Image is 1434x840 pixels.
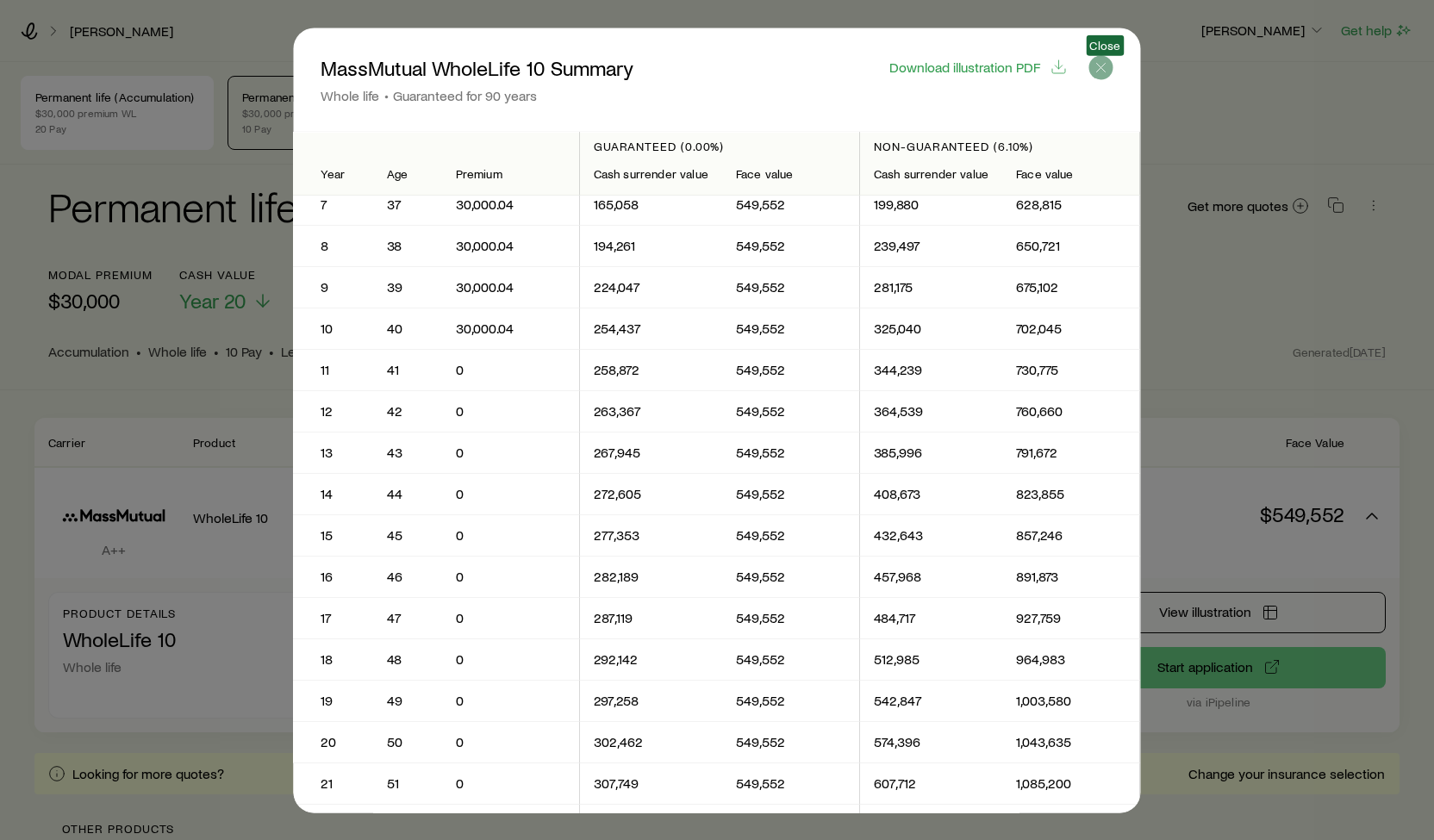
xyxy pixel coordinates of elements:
div: Cash surrender value [874,167,988,181]
p: 19 [321,693,346,710]
p: 12 [321,403,346,420]
p: 432,643 [874,527,988,544]
div: Face value [736,167,845,181]
p: 51 [387,775,428,793]
p: 40 [387,320,428,338]
p: 38 [387,238,428,255]
p: 730,775 [1017,362,1126,379]
p: 7 [321,196,346,214]
p: 0 [456,734,565,751]
p: 239,497 [874,238,988,255]
p: 272,605 [594,486,708,503]
p: 0 [456,775,565,793]
p: 0 [456,403,565,420]
p: 30,000.04 [456,279,565,296]
p: 457,968 [874,569,988,586]
p: 194,261 [594,238,708,255]
p: 13 [321,445,346,462]
p: 408,673 [874,486,988,503]
p: 9 [321,279,346,296]
p: 8 [321,238,346,255]
p: 0 [456,569,565,586]
p: 302,462 [594,734,708,751]
div: Age [387,167,428,181]
p: 11 [321,362,346,379]
p: 891,873 [1017,569,1126,586]
p: 282,189 [594,569,708,586]
div: Premium [456,167,565,181]
p: 549,552 [736,445,845,462]
p: 30,000.04 [456,238,565,255]
p: 0 [456,651,565,669]
p: 297,258 [594,693,708,710]
p: 549,552 [736,362,845,379]
button: Download illustration PDF [888,57,1069,77]
div: Year [321,167,346,181]
p: 512,985 [874,651,988,669]
p: 224,047 [594,279,708,296]
p: 43 [387,445,428,462]
p: Guaranteed (0.00%) [594,139,845,152]
span: Close [1089,38,1120,52]
p: 49 [387,693,428,710]
p: 574,396 [874,734,988,751]
p: 0 [456,693,565,710]
p: 675,102 [1017,279,1126,296]
p: 21 [321,775,346,793]
p: 607,712 [874,775,988,793]
p: Whole life Guaranteed for 90 years [321,86,633,103]
p: 42 [387,403,428,420]
p: 823,855 [1017,486,1126,503]
p: 263,367 [594,403,708,420]
p: 10 [321,320,346,338]
p: 30,000.04 [456,320,565,338]
p: 549,552 [736,569,845,586]
p: 549,552 [736,610,845,627]
p: 30,000.04 [456,196,565,214]
p: 484,717 [874,610,988,627]
p: 791,672 [1017,445,1126,462]
p: 1,043,635 [1017,734,1126,751]
p: 20 [321,734,346,751]
p: 14 [321,486,346,503]
p: 0 [456,486,565,503]
p: 50 [387,734,428,751]
span: Download illustration PDF [889,59,1040,73]
div: Cash surrender value [594,167,708,181]
p: 628,815 [1017,196,1126,214]
p: 549,552 [736,775,845,793]
p: 277,353 [594,527,708,544]
p: 549,552 [736,527,845,544]
p: 287,119 [594,610,708,627]
p: 344,239 [874,362,988,379]
p: 549,552 [736,238,845,255]
p: 292,142 [594,651,708,669]
p: 17 [321,610,346,627]
p: 258,872 [594,362,708,379]
p: 18 [321,651,346,669]
p: 37 [387,196,428,214]
p: 964,983 [1017,651,1126,669]
p: 385,996 [874,445,988,462]
p: 549,552 [736,486,845,503]
p: Non-guaranteed (6.10%) [874,139,1125,152]
p: 702,045 [1017,320,1126,338]
p: 927,759 [1017,610,1126,627]
p: 549,552 [736,651,845,669]
p: 307,749 [594,775,708,793]
p: 47 [387,610,428,627]
p: 0 [456,527,565,544]
p: 165,058 [594,196,708,214]
p: 267,945 [594,445,708,462]
p: 254,437 [594,320,708,338]
p: 542,847 [874,693,988,710]
p: 549,552 [736,196,845,214]
p: 199,880 [874,196,988,214]
p: 549,552 [736,693,845,710]
div: Face value [1017,167,1126,181]
p: 0 [456,445,565,462]
p: MassMutual WholeLife 10 Summary [321,55,633,79]
p: 760,660 [1017,403,1126,420]
p: 364,539 [874,403,988,420]
p: 1,003,580 [1017,693,1126,710]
